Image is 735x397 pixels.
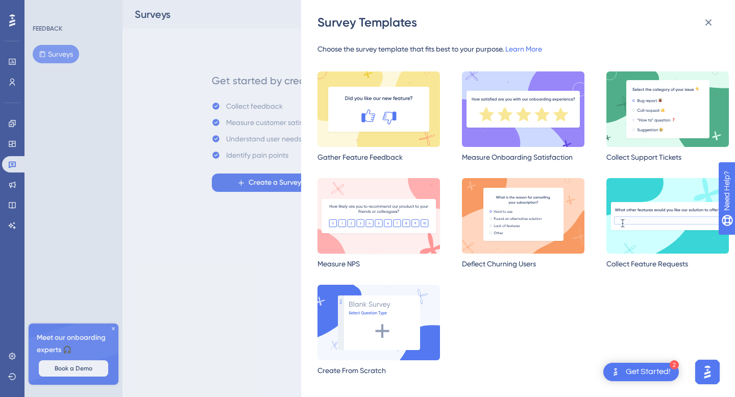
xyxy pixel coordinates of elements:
div: Deflect Churning Users [462,258,584,270]
span: Need Help? [24,3,64,15]
img: createScratch [317,285,440,360]
div: Create From Scratch [317,364,440,377]
img: deflectChurning [462,178,584,254]
div: Collect Feature Requests [606,258,729,270]
div: Collect Support Tickets [606,151,729,163]
iframe: UserGuiding AI Assistant Launcher [692,357,723,387]
img: gatherFeedback [317,71,440,147]
div: Measure Onboarding Satisfaction [462,151,584,163]
img: launcher-image-alternative-text [609,366,622,378]
img: nps [317,178,440,254]
img: requestFeature [606,178,729,254]
div: 2 [670,360,679,369]
div: Open Get Started! checklist, remaining modules: 2 [603,363,679,381]
div: Measure NPS [317,258,440,270]
div: Get Started! [626,366,671,378]
div: Gather Feature Feedback [317,151,440,163]
img: multipleChoice [606,71,729,147]
div: Survey Templates [317,14,721,31]
span: Choose the survey template that fits best to your purpose. [317,45,504,53]
img: satisfaction [462,71,584,147]
a: Learn More [505,45,542,53]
